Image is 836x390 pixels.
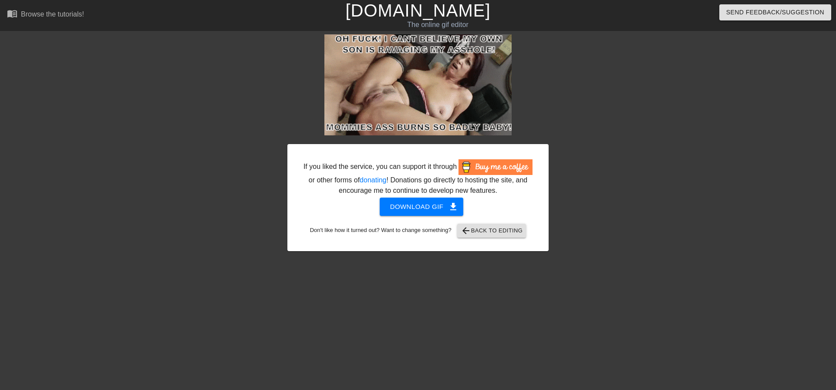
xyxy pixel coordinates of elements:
[324,34,512,135] img: uVOjyWJ3.gif
[448,202,458,212] span: get_app
[360,176,386,184] a: donating
[461,225,471,236] span: arrow_back
[283,20,593,30] div: The online gif editor
[7,8,17,19] span: menu_book
[373,202,464,210] a: Download gif
[7,8,84,22] a: Browse the tutorials!
[457,224,526,238] button: Back to Editing
[21,10,84,18] div: Browse the tutorials!
[458,159,533,175] img: Buy Me A Coffee
[301,224,535,238] div: Don't like how it turned out? Want to change something?
[726,7,824,18] span: Send Feedback/Suggestion
[345,1,490,20] a: [DOMAIN_NAME]
[390,201,453,212] span: Download gif
[303,159,533,196] div: If you liked the service, you can support it through or other forms of ! Donations go directly to...
[719,4,831,20] button: Send Feedback/Suggestion
[461,225,523,236] span: Back to Editing
[380,198,464,216] button: Download gif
